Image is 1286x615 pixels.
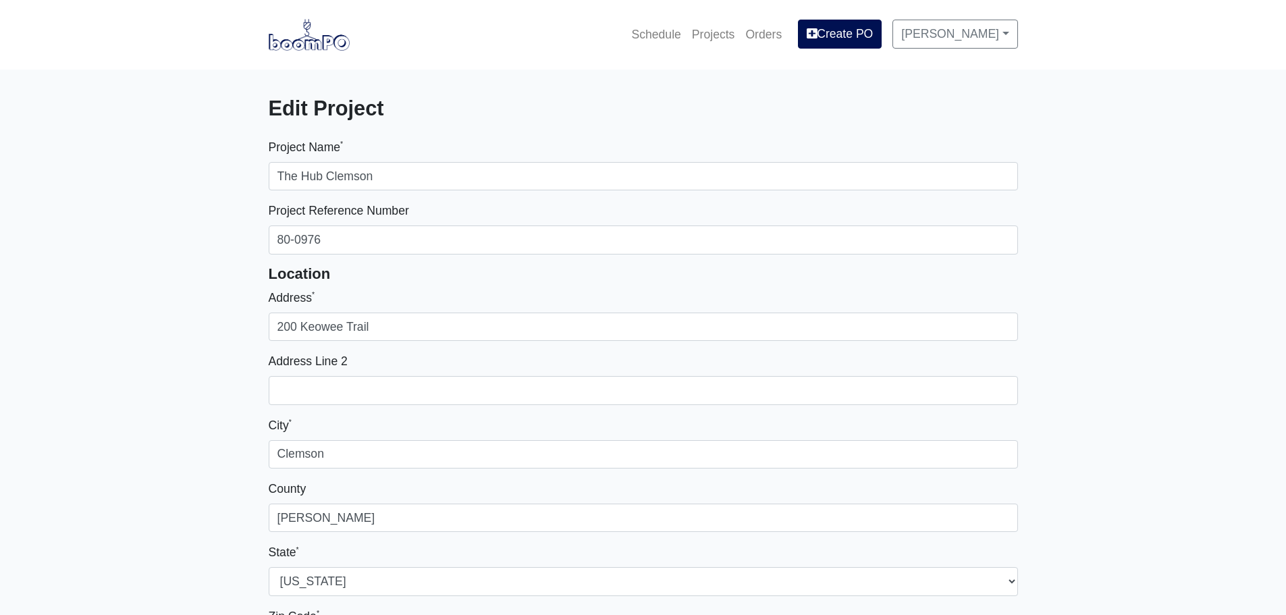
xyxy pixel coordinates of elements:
h3: Edit Project [269,97,633,122]
label: Project Name [269,138,344,157]
label: City [269,416,292,435]
label: Address [269,288,315,307]
a: Projects [687,20,741,49]
a: Create PO [798,20,882,48]
a: [PERSON_NAME] [892,20,1017,48]
label: Address Line 2 [269,352,348,371]
a: Orders [740,20,787,49]
img: boomPO [269,19,350,50]
label: County [269,479,306,498]
h5: Location [269,265,1018,283]
label: State [269,543,299,562]
label: Project Reference Number [269,201,409,220]
a: Schedule [626,20,686,49]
